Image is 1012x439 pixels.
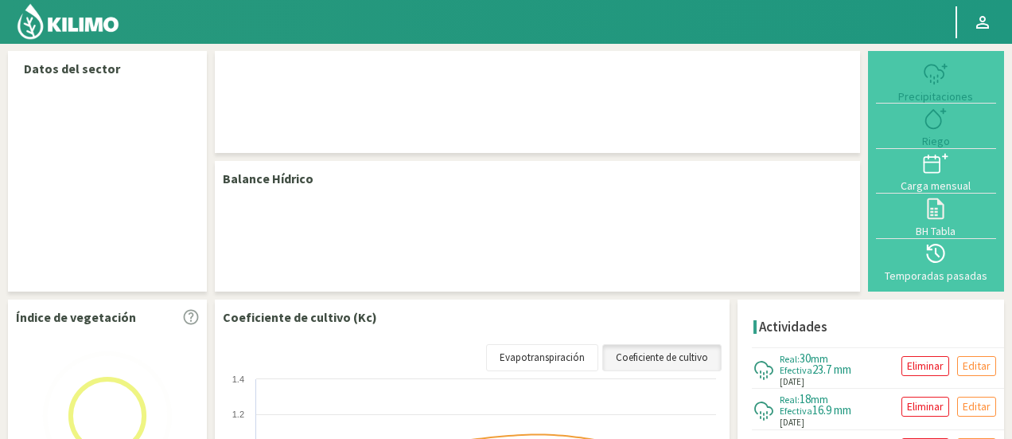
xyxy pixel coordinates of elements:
span: 16.9 mm [812,402,851,417]
p: Eliminar [907,398,944,416]
button: Eliminar [901,356,949,376]
span: [DATE] [780,416,804,429]
button: Editar [957,397,996,417]
text: 1.2 [232,410,244,419]
p: Editar [963,398,991,416]
span: Efectiva [780,364,812,376]
button: Precipitaciones [876,59,996,104]
p: Coeficiente de cultivo (Kc) [223,308,377,327]
p: Índice de vegetación [16,308,136,327]
span: mm [811,392,828,406]
p: Eliminar [907,357,944,375]
p: Datos del sector [24,59,191,78]
div: BH Tabla [881,225,991,237]
span: Real: [780,353,800,365]
span: [DATE] [780,375,804,389]
button: Riego [876,104,996,148]
a: Coeficiente de cultivo [602,344,722,371]
div: Precipitaciones [881,91,991,102]
span: 23.7 mm [812,362,851,377]
img: Kilimo [16,2,120,41]
button: BH Tabla [876,194,996,238]
div: Riego [881,135,991,147]
p: Editar [963,357,991,375]
button: Temporadas pasadas [876,239,996,284]
div: Carga mensual [881,180,991,191]
div: Temporadas pasadas [881,270,991,281]
span: Efectiva [780,405,812,417]
span: mm [811,351,828,366]
button: Eliminar [901,397,949,417]
span: 30 [800,351,811,366]
a: Evapotranspiración [486,344,598,371]
p: Balance Hídrico [223,169,313,188]
span: Real: [780,394,800,406]
button: Editar [957,356,996,376]
h4: Actividades [759,319,827,335]
button: Carga mensual [876,149,996,194]
text: 1.4 [232,374,244,384]
span: 18 [800,391,811,406]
